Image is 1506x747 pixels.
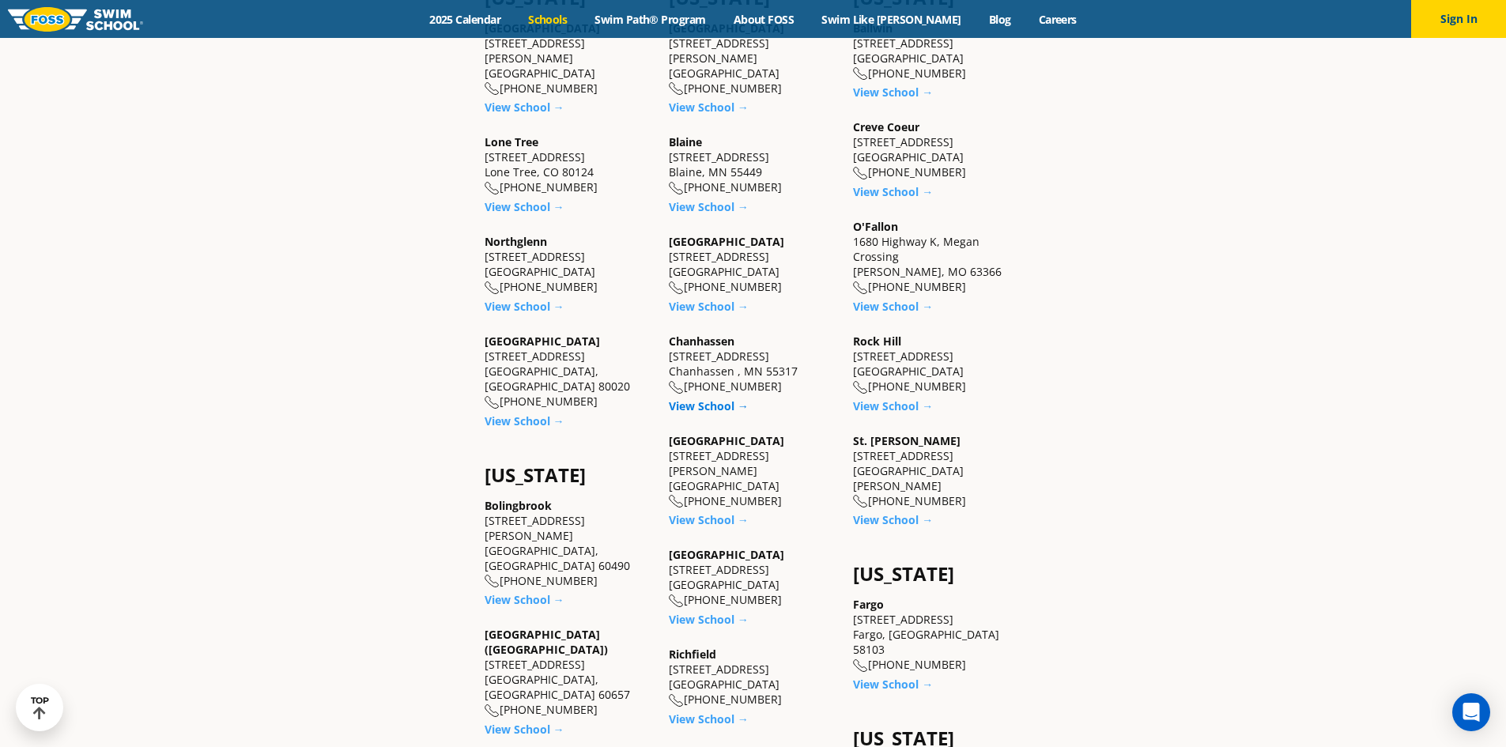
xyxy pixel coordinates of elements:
[853,597,884,612] a: Fargo
[669,495,684,508] img: location-phone-o-icon.svg
[853,299,933,314] a: View School →
[808,12,976,27] a: Swim Like [PERSON_NAME]
[669,234,837,295] div: [STREET_ADDRESS] [GEOGRAPHIC_DATA] [PHONE_NUMBER]
[485,704,500,718] img: location-phone-o-icon.svg
[853,334,1021,394] div: [STREET_ADDRESS] [GEOGRAPHIC_DATA] [PHONE_NUMBER]
[669,199,749,214] a: View School →
[1025,12,1090,27] a: Careers
[485,334,600,349] a: [GEOGRAPHIC_DATA]
[669,694,684,707] img: location-phone-o-icon.svg
[853,495,868,508] img: location-phone-o-icon.svg
[719,12,808,27] a: About FOSS
[669,100,749,115] a: View School →
[853,659,868,673] img: location-phone-o-icon.svg
[485,199,564,214] a: View School →
[485,575,500,588] img: location-phone-o-icon.svg
[485,281,500,295] img: location-phone-o-icon.svg
[669,647,716,662] a: Richfield
[485,299,564,314] a: View School →
[853,219,898,234] a: O'Fallon
[669,21,837,96] div: [STREET_ADDRESS][PERSON_NAME] [GEOGRAPHIC_DATA] [PHONE_NUMBER]
[8,7,143,32] img: FOSS Swim School Logo
[853,563,1021,585] h4: [US_STATE]
[669,547,837,608] div: [STREET_ADDRESS] [GEOGRAPHIC_DATA] [PHONE_NUMBER]
[515,12,581,27] a: Schools
[669,334,837,394] div: [STREET_ADDRESS] Chanhassen , MN 55317 [PHONE_NUMBER]
[853,281,868,295] img: location-phone-o-icon.svg
[669,299,749,314] a: View School →
[581,12,719,27] a: Swim Path® Program
[1452,693,1490,731] div: Open Intercom Messenger
[853,67,868,81] img: location-phone-o-icon.svg
[485,592,564,607] a: View School →
[853,85,933,100] a: View School →
[485,134,538,149] a: Lone Tree
[669,381,684,394] img: location-phone-o-icon.svg
[485,464,653,486] h4: [US_STATE]
[485,334,653,409] div: [STREET_ADDRESS] [GEOGRAPHIC_DATA], [GEOGRAPHIC_DATA] 80020 [PHONE_NUMBER]
[975,12,1025,27] a: Blog
[485,627,653,718] div: [STREET_ADDRESS] [GEOGRAPHIC_DATA], [GEOGRAPHIC_DATA] 60657 [PHONE_NUMBER]
[669,281,684,295] img: location-phone-o-icon.svg
[485,82,500,96] img: location-phone-o-icon.svg
[853,119,919,134] a: Creve Coeur
[485,100,564,115] a: View School →
[669,82,684,96] img: location-phone-o-icon.svg
[669,433,784,448] a: [GEOGRAPHIC_DATA]
[485,627,608,657] a: [GEOGRAPHIC_DATA] ([GEOGRAPHIC_DATA])
[669,711,749,726] a: View School →
[853,381,868,394] img: location-phone-o-icon.svg
[669,547,784,562] a: [GEOGRAPHIC_DATA]
[416,12,515,27] a: 2025 Calendar
[853,119,1021,180] div: [STREET_ADDRESS] [GEOGRAPHIC_DATA] [PHONE_NUMBER]
[485,498,653,589] div: [STREET_ADDRESS][PERSON_NAME] [GEOGRAPHIC_DATA], [GEOGRAPHIC_DATA] 60490 [PHONE_NUMBER]
[853,219,1021,295] div: 1680 Highway K, Megan Crossing [PERSON_NAME], MO 63366 [PHONE_NUMBER]
[485,498,552,513] a: Bolingbrook
[853,184,933,199] a: View School →
[669,433,837,509] div: [STREET_ADDRESS][PERSON_NAME] [GEOGRAPHIC_DATA] [PHONE_NUMBER]
[31,696,49,720] div: TOP
[853,21,1021,81] div: [STREET_ADDRESS] [GEOGRAPHIC_DATA] [PHONE_NUMBER]
[485,234,547,249] a: Northglenn
[485,396,500,409] img: location-phone-o-icon.svg
[485,21,653,96] div: [STREET_ADDRESS][PERSON_NAME] [GEOGRAPHIC_DATA] [PHONE_NUMBER]
[669,647,837,707] div: [STREET_ADDRESS] [GEOGRAPHIC_DATA] [PHONE_NUMBER]
[853,433,961,448] a: St. [PERSON_NAME]
[669,612,749,627] a: View School →
[669,182,684,195] img: location-phone-o-icon.svg
[485,722,564,737] a: View School →
[669,398,749,413] a: View School →
[853,677,933,692] a: View School →
[669,512,749,527] a: View School →
[669,134,837,195] div: [STREET_ADDRESS] Blaine, MN 55449 [PHONE_NUMBER]
[485,182,500,195] img: location-phone-o-icon.svg
[669,134,702,149] a: Blaine
[853,433,1021,509] div: [STREET_ADDRESS] [GEOGRAPHIC_DATA][PERSON_NAME] [PHONE_NUMBER]
[669,234,784,249] a: [GEOGRAPHIC_DATA]
[669,594,684,608] img: location-phone-o-icon.svg
[853,167,868,180] img: location-phone-o-icon.svg
[485,413,564,428] a: View School →
[485,134,653,195] div: [STREET_ADDRESS] Lone Tree, CO 80124 [PHONE_NUMBER]
[485,234,653,295] div: [STREET_ADDRESS] [GEOGRAPHIC_DATA] [PHONE_NUMBER]
[669,334,734,349] a: Chanhassen
[853,512,933,527] a: View School →
[853,398,933,413] a: View School →
[853,597,1021,673] div: [STREET_ADDRESS] Fargo, [GEOGRAPHIC_DATA] 58103 [PHONE_NUMBER]
[853,334,901,349] a: Rock Hill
